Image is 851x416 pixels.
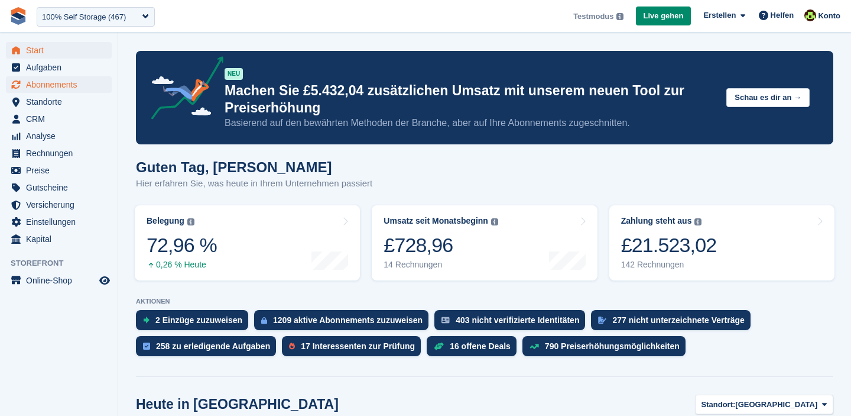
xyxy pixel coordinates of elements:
span: Live gehen [644,10,684,22]
h2: Heute in [GEOGRAPHIC_DATA] [136,396,339,412]
button: Standort: [GEOGRAPHIC_DATA] [695,395,833,414]
a: menu [6,59,112,76]
span: Standort: [701,399,736,411]
span: Testmodus [573,11,613,22]
div: 100% Self Storage (467) [42,11,126,23]
a: 16 offene Deals [427,336,522,362]
a: menu [6,42,112,59]
a: menu [6,196,112,213]
a: menu [6,214,112,230]
img: verify_identity-adf6edd0f0f0b5bbfe63781bf79b02c33cf7c696d77639b501bdc392416b5a36.svg [441,317,450,324]
a: 1209 aktive Abonnements zuzuweisen [254,310,434,336]
div: 1209 aktive Abonnements zuzuweisen [273,315,423,325]
div: 17 Interessenten zur Prüfung [301,341,415,351]
p: AKTIONEN [136,298,833,305]
div: 16 offene Deals [450,341,511,351]
div: Umsatz seit Monatsbeginn [384,216,488,226]
span: Erstellen [703,9,736,21]
a: Belegung 72,96 % 0,26 % Heute [135,205,360,280]
img: prospect-51fa495bee0391a8d652442698ab0144808aea92771e9ea1ae160a38d050c398.svg [289,343,295,350]
div: 142 Rechnungen [621,260,717,270]
a: menu [6,111,112,127]
span: Gutscheine [26,179,97,196]
img: icon-info-grey-7440780725fd019a000dd9b08b2336e03edf1995a4989e88bcd33f0948082b44.svg [616,13,623,20]
div: Zahlung steht aus [621,216,692,226]
img: deal-1b604bf984904fb50ccaf53a9ad4b4a5d6e5aea283cecdc64d6e3604feb123c2.svg [434,342,444,350]
img: icon-info-grey-7440780725fd019a000dd9b08b2336e03edf1995a4989e88bcd33f0948082b44.svg [187,218,194,225]
div: 2 Einzüge zuzuweisen [155,315,242,325]
span: Abonnements [26,76,97,93]
p: Machen Sie £5.432,04 zusätzlichen Umsatz mit unserem neuen Tool zur Preiserhöhung [225,82,717,117]
div: 72,96 % [147,233,217,257]
a: 277 nicht unterzeichnete Verträge [591,310,756,336]
a: 2 Einzüge zuzuweisen [136,310,254,336]
a: Zahlung steht aus £21.523,02 142 Rechnungen [609,205,834,280]
a: menu [6,145,112,162]
span: Versicherung [26,196,97,213]
img: task-75834270c22a3079a89374b754ae025e5fb1db73e45f91037f5363f120a921f8.svg [143,343,150,350]
p: Hier erfahren Sie, was heute in Ihrem Unternehmen passiert [136,177,372,191]
span: Online-Shop [26,272,97,289]
h1: Guten Tag, [PERSON_NAME] [136,159,372,175]
a: menu [6,231,112,247]
span: Analyse [26,128,97,144]
img: icon-info-grey-7440780725fd019a000dd9b08b2336e03edf1995a4989e88bcd33f0948082b44.svg [491,218,498,225]
div: 277 nicht unterzeichnete Verträge [612,315,744,325]
a: 403 nicht verifizierte Identitäten [434,310,591,336]
button: Schau es dir an → [726,88,810,108]
img: price_increase_opportunities-93ffe204e8149a01c8c9dc8f82e8f89637d9d84a8eef4429ea346261dce0b2c0.svg [530,344,539,349]
div: NEU [225,68,243,80]
div: 0,26 % Heute [147,260,217,270]
img: stora-icon-8386f47178a22dfd0bd8f6a31ec36ba5ce8667c1dd55bd0f319d3a0aa187defe.svg [9,7,27,25]
div: £21.523,02 [621,233,717,257]
div: Belegung [147,216,184,226]
span: Konto [818,10,840,22]
a: Vorschau-Shop [98,273,112,288]
a: menu [6,128,112,144]
a: Umsatz seit Monatsbeginn £728,96 14 Rechnungen [372,205,597,280]
img: price-adjustments-announcement-icon-8257ccfd72463d97f412b2fc003d46551f7dbcb40ab6d574587a9cd5c0d94... [141,56,224,124]
span: [GEOGRAPHIC_DATA] [735,399,817,411]
div: 258 zu erledigende Aufgaben [156,341,270,351]
span: Start [26,42,97,59]
div: 790 Preiserhöhungsmöglichkeiten [545,341,680,351]
span: Aufgaben [26,59,97,76]
div: 403 nicht verifizierte Identitäten [456,315,579,325]
a: menu [6,162,112,179]
img: Catherine Coffey [804,9,816,21]
span: Kapital [26,231,97,247]
a: menu [6,179,112,196]
div: 14 Rechnungen [384,260,498,270]
img: icon-info-grey-7440780725fd019a000dd9b08b2336e03edf1995a4989e88bcd33f0948082b44.svg [694,218,701,225]
a: 17 Interessenten zur Prüfung [282,336,427,362]
span: Rechnungen [26,145,97,162]
a: Speisekarte [6,272,112,289]
a: menu [6,93,112,110]
span: CRM [26,111,97,127]
a: menu [6,76,112,93]
a: 258 zu erledigende Aufgaben [136,336,282,362]
div: £728,96 [384,233,498,257]
span: Standorte [26,93,97,110]
img: active_subscription_to_allocate_icon-d502201f5373d7db506a760aba3b589e785aa758c864c3986d89f69b8ff3... [261,317,267,324]
a: Live gehen [636,7,691,26]
a: 790 Preiserhöhungsmöglichkeiten [522,336,691,362]
span: Helfen [771,9,794,21]
span: Einstellungen [26,214,97,230]
span: Storefront [11,257,118,269]
img: move_ins_to_allocate_icon-fdf77a2bb77ea45bf5b3d319d69a93e2d87916cf1d5bf7949dd705db3b84f3ca.svg [143,317,150,324]
p: Basierend auf den bewährten Methoden der Branche, aber auf Ihre Abonnements zugeschnitten. [225,117,717,130]
img: contract_signature_icon-13c848040528278c33f63329250d36e43548de30e8caae1d1a13099fd9432cc5.svg [598,317,606,324]
span: Preise [26,162,97,179]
